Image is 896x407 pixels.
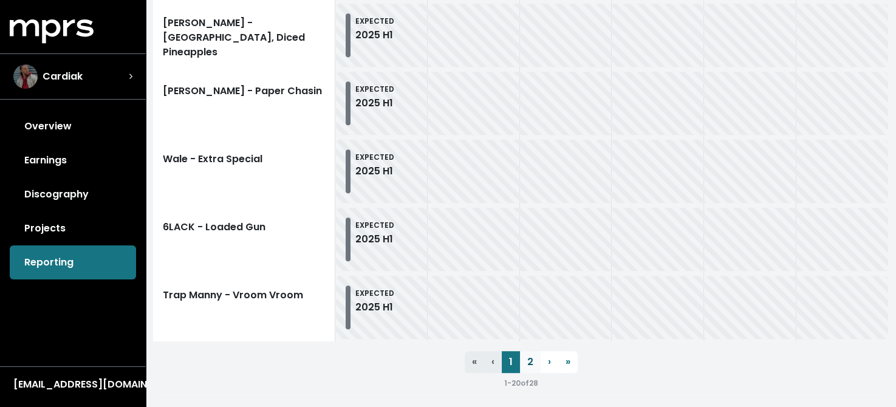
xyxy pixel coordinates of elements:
[355,152,394,162] small: EXPECTED
[502,351,520,373] a: 1
[355,28,394,43] div: 2025 H1
[13,377,132,392] div: [EMAIL_ADDRESS][DOMAIN_NAME]
[43,69,83,84] span: Cardiak
[153,137,335,205] a: Wale - Extra Special
[355,288,394,298] small: EXPECTED
[548,355,551,369] span: ›
[153,273,335,341] a: Trap Manny - Vroom Vroom
[10,143,136,177] a: Earnings
[10,24,94,38] a: mprs logo
[10,377,136,392] button: [EMAIL_ADDRESS][DOMAIN_NAME]
[504,378,538,388] small: 1 - 20 of 28
[10,177,136,211] a: Discography
[153,1,335,69] a: [PERSON_NAME] - [GEOGRAPHIC_DATA], Diced Pineapples
[355,300,394,315] div: 2025 H1
[153,69,335,137] a: [PERSON_NAME] - Paper Chasin
[520,351,541,373] a: 2
[10,109,136,143] a: Overview
[13,64,38,89] img: The selected account / producer
[355,220,394,230] small: EXPECTED
[153,205,335,273] a: 6LACK - Loaded Gun
[10,211,136,245] a: Projects
[355,84,394,94] small: EXPECTED
[355,232,394,247] div: 2025 H1
[566,355,570,369] span: »
[355,16,394,26] small: EXPECTED
[355,96,394,111] div: 2025 H1
[355,164,394,179] div: 2025 H1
